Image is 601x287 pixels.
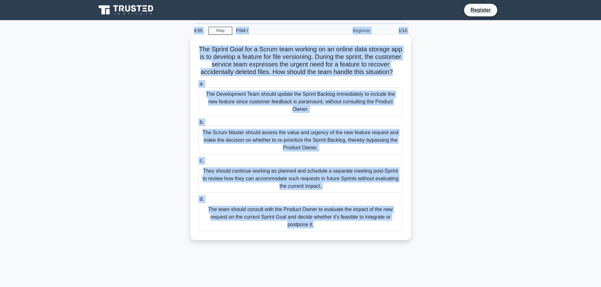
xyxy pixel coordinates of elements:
span: b. [200,119,204,125]
span: c. [200,158,203,163]
div: 9:55 [190,24,209,37]
div: PSM I [232,24,319,37]
div: 1/10 [374,24,411,37]
div: Beginner [319,24,374,37]
h5: The Sprint Goal for a Scrum team working on an online data storage app is to develop a feature fo... [198,45,404,76]
a: Register [467,6,494,14]
div: The team should consult with the Product Owner to evaluate the impact of the new request on the c... [198,203,403,231]
div: The Development Team should update the Sprint Backlog immediately to include the new feature sinc... [198,88,403,116]
span: d. [200,196,204,202]
span: a. [200,81,204,86]
a: Stop [209,27,232,35]
div: They should continue working as planned and schedule a separate meeting post-Sprint to review how... [198,164,403,193]
div: The Scrum Master should assess the value and urgency of the new feature request and make the deci... [198,126,403,154]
